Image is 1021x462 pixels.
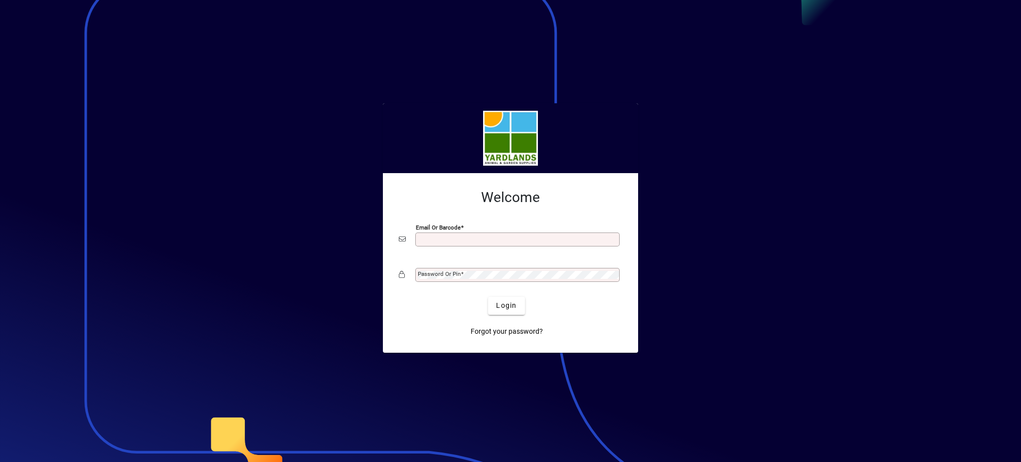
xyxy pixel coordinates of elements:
[399,189,622,206] h2: Welcome
[471,326,543,337] span: Forgot your password?
[488,297,524,315] button: Login
[467,323,547,341] a: Forgot your password?
[416,224,461,231] mat-label: Email or Barcode
[496,300,516,311] span: Login
[418,270,461,277] mat-label: Password or Pin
